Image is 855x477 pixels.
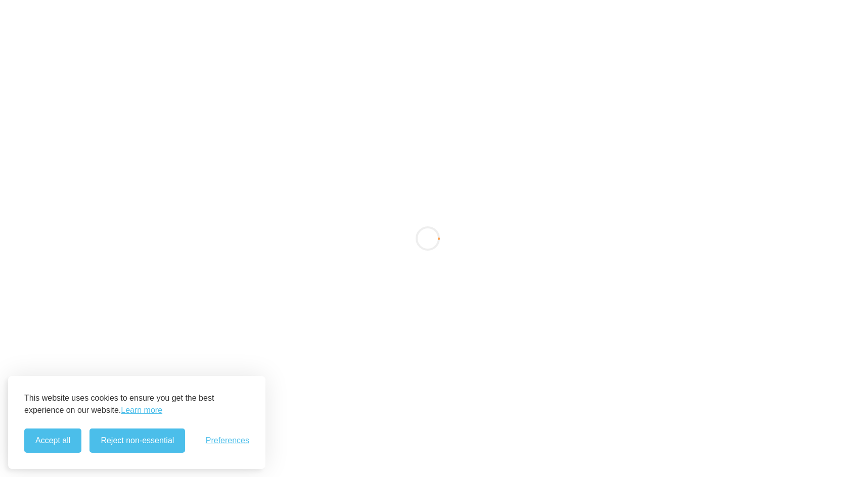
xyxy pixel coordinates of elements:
span: Preferences [206,436,249,445]
a: Learn more [121,404,162,416]
button: Reject non-essential [89,428,185,453]
p: This website uses cookies to ensure you get the best experience on our website. [24,392,249,416]
button: Accept all cookies [24,428,81,453]
button: Toggle preferences [206,436,249,445]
